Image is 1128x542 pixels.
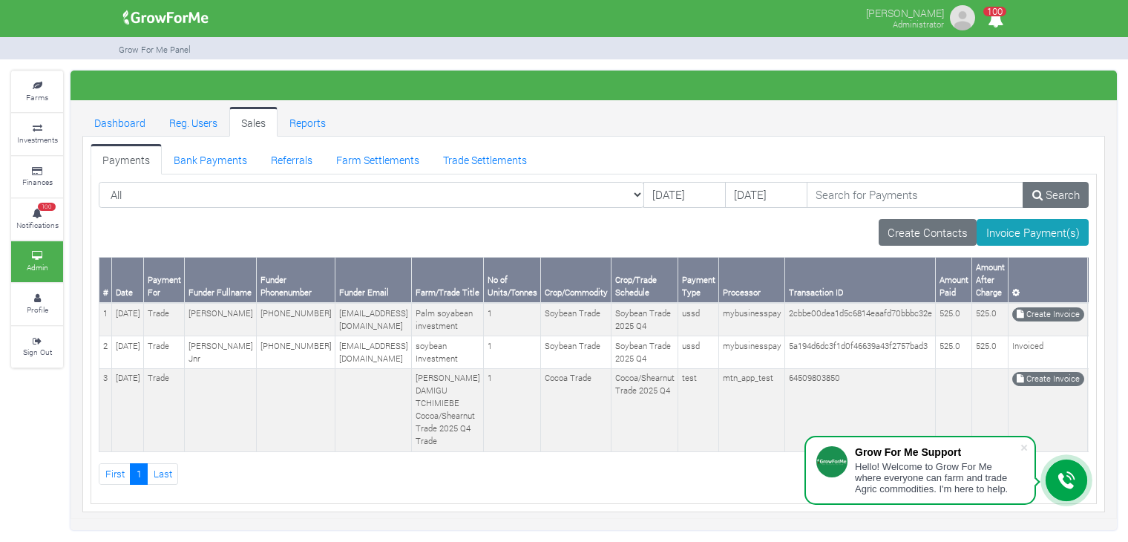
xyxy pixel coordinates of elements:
a: Invoice Payment(s) [977,219,1089,246]
nav: Page Navigation [99,463,1089,485]
span: 100 [983,7,1006,16]
small: Administrator [893,19,944,30]
input: Search for Payments [807,182,1024,209]
td: 1 [484,336,541,369]
a: First [99,463,131,485]
i: Notifications [981,3,1010,36]
small: Grow For Me Panel [119,44,191,55]
small: Farms [26,92,48,102]
a: Create Invoice [1012,307,1084,321]
small: Sign Out [23,347,52,357]
img: growforme image [118,3,214,33]
a: Admin [11,241,63,282]
th: # [99,258,112,303]
p: [PERSON_NAME] [866,3,944,21]
th: Transaction ID [785,258,936,303]
div: Hello! Welcome to Grow For Me where everyone can farm and trade Agric commodities. I'm here to help. [855,461,1020,494]
th: Funder Phonenumber [257,258,335,303]
td: [EMAIL_ADDRESS][DOMAIN_NAME] [335,303,412,336]
td: Trade [144,368,185,451]
td: [DATE] [112,336,144,369]
th: Farm/Trade Title [412,258,484,303]
th: Funder Fullname [185,258,257,303]
td: [DATE] [112,368,144,451]
td: mybusinesspay [719,336,785,369]
td: 525.0 [972,303,1009,336]
td: 64509803850 [785,368,936,451]
a: Profile [11,284,63,324]
td: 5a194d6dc3f1d0f46639a43f2757bad3 [785,336,936,369]
td: [DATE] [112,303,144,336]
td: 2cbbe00dea1d5c6814eaafd70bbbc32e [785,303,936,336]
th: No of Units/Tonnes [484,258,541,303]
a: Search [1023,182,1089,209]
th: Funder Email [335,258,412,303]
a: Last [147,463,178,485]
td: 525.0 [936,336,972,369]
a: Trade Settlements [431,144,539,174]
th: Date [112,258,144,303]
td: mybusinesspay [719,303,785,336]
td: 525.0 [936,303,972,336]
a: Referrals [259,144,324,174]
td: ussd [678,336,719,369]
small: Finances [22,177,53,187]
div: Grow For Me Support [855,446,1020,458]
th: Payment Type [678,258,719,303]
td: [EMAIL_ADDRESS][DOMAIN_NAME] [335,336,412,369]
a: Sign Out [11,327,63,368]
th: Amount After Charge [972,258,1009,303]
td: 1 [484,368,541,451]
td: Invoiced [1009,336,1088,369]
td: Palm soyabean investment [412,303,484,336]
td: 3 [99,368,112,451]
td: [PERSON_NAME] [185,303,257,336]
img: growforme image [948,3,977,33]
a: Sales [229,107,278,137]
td: test [678,368,719,451]
a: 1 [130,463,148,485]
td: [PHONE_NUMBER] [257,336,335,369]
a: 100 [981,14,1010,28]
td: 1 [99,303,112,336]
td: [PERSON_NAME] Jnr [185,336,257,369]
td: soybean Investment [412,336,484,369]
td: Trade [144,303,185,336]
span: 100 [38,203,56,212]
small: Profile [27,304,48,315]
input: DD/MM/YYYY [643,182,726,209]
th: Payment For [144,258,185,303]
small: Admin [27,262,48,272]
td: 525.0 [972,336,1009,369]
a: Create Invoice [1012,372,1084,386]
td: mtn_app_test [719,368,785,451]
td: Trade [144,336,185,369]
td: Cocoa/Shearnut Trade 2025 Q4 [611,368,678,451]
td: 1 [484,303,541,336]
small: Investments [17,134,58,145]
a: Farm Settlements [324,144,431,174]
td: [PERSON_NAME] DAMIGU TCHIMIEBE Cocoa/Shearnut Trade 2025 Q4 Trade [412,368,484,451]
td: Cocoa Trade [541,368,611,451]
th: Amount Paid [936,258,972,303]
td: Soybean Trade [541,303,611,336]
th: Processor [719,258,785,303]
a: 100 Notifications [11,199,63,240]
th: Crop/Commodity [541,258,611,303]
input: DD/MM/YYYY [725,182,807,209]
a: Investments [11,114,63,154]
td: 2 [99,336,112,369]
a: Farms [11,71,63,112]
a: Dashboard [82,107,157,137]
a: Create Contacts [879,219,977,246]
small: Notifications [16,220,59,230]
td: ussd [678,303,719,336]
a: Reports [278,107,338,137]
a: Bank Payments [162,144,259,174]
td: Soybean Trade 2025 Q4 [611,303,678,336]
td: [PHONE_NUMBER] [257,303,335,336]
a: Reg. Users [157,107,229,137]
td: Soybean Trade 2025 Q4 [611,336,678,369]
th: Crop/Trade Schedule [611,258,678,303]
a: Finances [11,157,63,197]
